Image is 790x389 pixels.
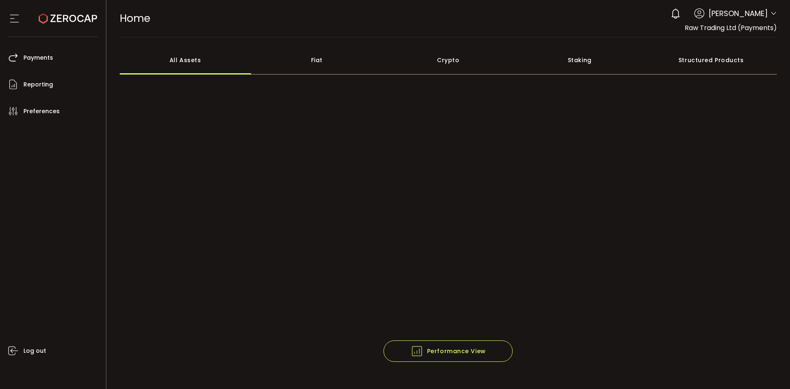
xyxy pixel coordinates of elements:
[120,11,150,26] span: Home
[646,46,777,75] div: Structured Products
[23,345,46,357] span: Log out
[411,345,486,357] span: Performance View
[383,340,513,362] button: Performance View
[514,46,646,75] div: Staking
[23,105,60,117] span: Preferences
[383,46,514,75] div: Crypto
[120,46,251,75] div: All Assets
[685,23,777,33] span: Raw Trading Ltd (Payments)
[23,52,53,64] span: Payments
[251,46,383,75] div: Fiat
[23,79,53,91] span: Reporting
[749,349,790,389] iframe: Chat Widget
[709,8,768,19] span: [PERSON_NAME]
